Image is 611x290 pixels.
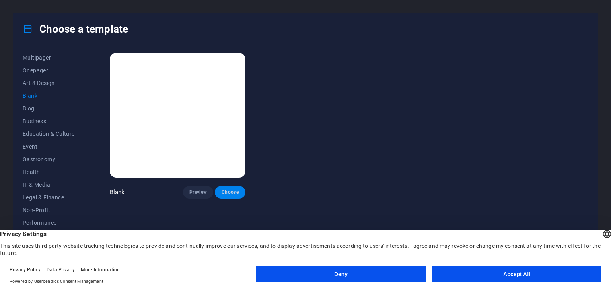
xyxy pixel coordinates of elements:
[23,178,75,191] button: IT & Media
[23,207,75,213] span: Non-Profit
[23,182,75,188] span: IT & Media
[23,128,75,140] button: Education & Culture
[23,156,75,162] span: Gastronomy
[23,204,75,217] button: Non-Profit
[23,54,75,61] span: Multipager
[23,118,75,124] span: Business
[23,64,75,77] button: Onepager
[23,80,75,86] span: Art & Design
[23,153,75,166] button: Gastronomy
[215,186,245,199] button: Choose
[23,105,75,112] span: Blog
[23,194,75,201] span: Legal & Finance
[23,169,75,175] span: Health
[23,115,75,128] button: Business
[23,220,75,226] span: Performance
[23,102,75,115] button: Blog
[23,77,75,89] button: Art & Design
[23,67,75,73] span: Onepager
[23,191,75,204] button: Legal & Finance
[221,189,239,195] span: Choose
[23,229,75,242] button: Portfolio
[110,188,125,196] p: Blank
[23,140,75,153] button: Event
[110,53,245,178] img: Blank
[183,186,213,199] button: Preview
[23,217,75,229] button: Performance
[23,23,128,35] h4: Choose a template
[23,51,75,64] button: Multipager
[23,131,75,137] span: Education & Culture
[23,89,75,102] button: Blank
[23,143,75,150] span: Event
[23,93,75,99] span: Blank
[189,189,207,195] span: Preview
[23,166,75,178] button: Health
